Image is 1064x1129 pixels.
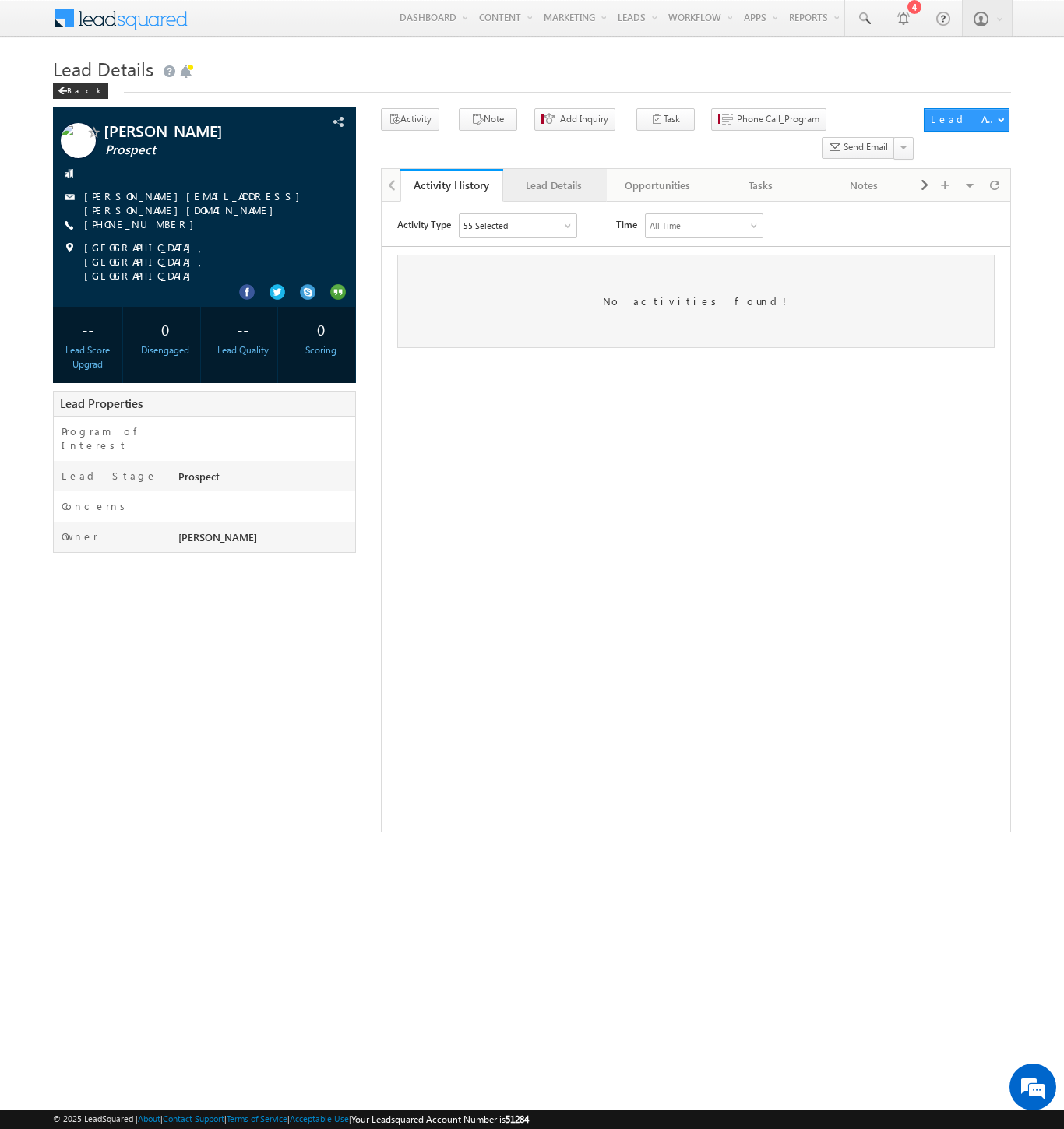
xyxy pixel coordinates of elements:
div: Scoring [290,343,351,357]
span: Activity Type [16,12,69,35]
span: [PHONE_NUMBER] [84,217,202,233]
button: Note [459,108,517,131]
span: Lead Properties [60,396,143,411]
span: [PERSON_NAME] [104,123,291,139]
div: Opportunities [619,176,696,195]
a: Activity History [400,169,503,202]
img: Profile photo [61,123,96,164]
div: Lead Details [516,176,592,195]
span: Lead Details [53,56,153,81]
div: 0 [290,315,351,343]
button: Activity [381,108,439,131]
span: Add Inquiry [560,112,608,126]
label: Lead Stage [62,469,157,483]
div: Activity History [412,178,491,192]
span: Phone Call_Program [737,112,819,126]
label: Owner [62,529,98,543]
a: Notes [812,169,915,202]
button: Send Email [822,137,895,160]
span: Your Leadsquared Account Number is [351,1113,529,1125]
span: [PERSON_NAME] [178,530,257,543]
div: All Time [268,17,299,31]
a: [PERSON_NAME][EMAIL_ADDRESS][PERSON_NAME][DOMAIN_NAME] [84,189,308,216]
div: 55 Selected [82,17,126,31]
div: Back [53,83,108,99]
div: Disengaged [135,343,196,357]
a: Lead Details [503,169,606,202]
span: Prospect [105,142,292,158]
button: Lead Actions [924,108,1009,132]
div: Lead Score Upgrad [57,343,118,371]
span: [GEOGRAPHIC_DATA], [GEOGRAPHIC_DATA], [GEOGRAPHIC_DATA] [84,241,328,283]
div: Sales Activity,Program,Email Bounced,Email Link Clicked,Email Marked Spam & 50 more.. [78,12,195,36]
a: Tasks [710,169,812,202]
span: Send Email [844,140,888,154]
span: Time [234,12,255,35]
a: About [138,1113,160,1124]
label: Concerns [62,499,131,513]
div: Prospect [174,469,355,491]
button: Phone Call_Program [711,108,826,131]
div: Notes [825,176,901,195]
button: Add Inquiry [534,108,615,131]
div: Lead Actions [931,112,997,126]
a: Opportunities [607,169,710,202]
div: No activities found! [16,53,613,146]
div: Lead Quality [213,343,274,357]
div: 0 [135,315,196,343]
span: © 2025 LeadSquared | | | | | [53,1112,529,1127]
div: Tasks [722,176,798,195]
span: 51284 [506,1113,529,1125]
div: -- [213,315,274,343]
button: Task [636,108,695,131]
a: Acceptable Use [290,1113,349,1124]
a: Contact Support [163,1113,224,1124]
div: -- [57,315,118,343]
a: Back [53,83,116,96]
a: Terms of Service [227,1113,287,1124]
label: Program of Interest [62,424,163,452]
